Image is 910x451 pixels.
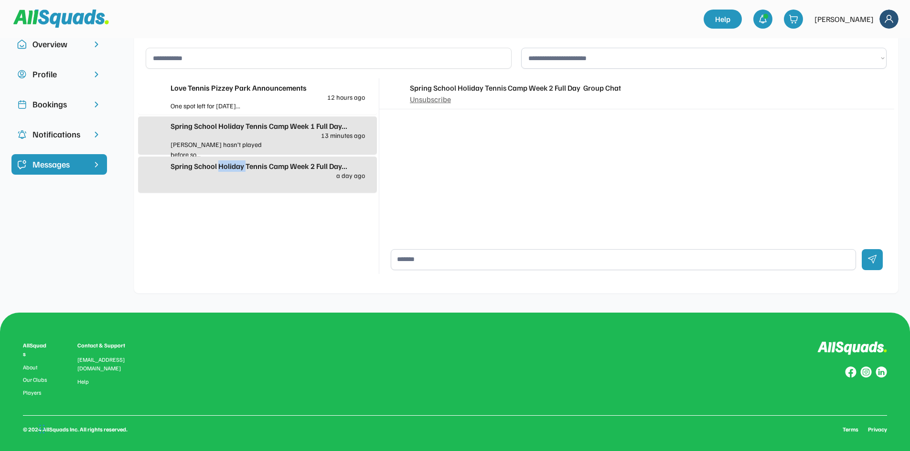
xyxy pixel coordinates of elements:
img: yH5BAEAAAAALAAAAAABAAEAAAIBRAA7 [144,164,165,185]
div: Overview [32,38,86,51]
div: Spring School Holiday Tennis Camp Week 1 Full Day... [171,120,365,132]
div: 13 minutes ago [321,132,365,139]
img: chevron-right%20copy%203.svg [92,160,101,169]
div: AllSquads [23,341,49,358]
img: Logo%20inverted.svg [817,341,887,355]
img: chevron-right.svg [92,70,101,79]
div: [PERSON_NAME] [814,13,874,25]
img: yH5BAEAAAAALAAAAAABAAEAAAIBRAA7 [144,125,165,146]
img: Frame%2018.svg [879,10,899,29]
img: Icon%20copy%202.svg [17,100,27,109]
div: © 2024 AllSquads Inc. All rights reserved. [23,425,128,434]
img: Icon%20copy%204.svg [17,130,27,139]
a: Players [23,389,49,396]
a: Help [77,378,89,385]
a: About [23,364,49,371]
img: Squad%20Logo.svg [13,10,109,28]
div: [EMAIL_ADDRESS][DOMAIN_NAME] [77,356,137,373]
div: Notifications [32,128,86,141]
div: One spot left for [DATE]... [171,101,268,111]
div: a day ago [336,172,365,179]
img: LTPP_Logo_REV.jpeg [144,86,165,107]
div: Profile [32,68,86,81]
img: shopping-cart-01%20%281%29.svg [789,14,798,24]
a: Our Clubs [23,377,49,383]
img: user-circle.svg [17,70,27,79]
div: 12 hours ago [327,94,365,101]
a: Help [704,10,742,29]
div: Unsubscribe [410,94,451,105]
img: chevron-right.svg [92,130,101,139]
img: bell-03%20%281%29.svg [758,14,768,24]
div: Spring School Holiday Tennis Camp Week 2 Full Day... [171,160,365,172]
div: Contact & Support [77,341,137,350]
img: Group%20copy%206.svg [876,367,887,378]
img: chevron-right.svg [92,40,101,49]
img: chevron-right.svg [92,100,101,109]
a: Privacy [868,425,887,434]
img: Icon%20%2821%29.svg [17,160,27,169]
div: Love Tennis Pizzey Park Announcements [171,82,365,94]
div: Bookings [32,98,86,111]
div: Spring School Holiday Tennis Camp Week 2 Full Day Group Chat [410,82,621,94]
img: Icon%20copy%2010.svg [17,40,27,49]
a: Terms [843,425,858,434]
img: yH5BAEAAAAALAAAAAABAAEAAAIBRAA7 [385,84,404,103]
img: Group%20copy%208.svg [845,367,856,378]
div: Messages [32,158,86,171]
img: Group%20copy%207.svg [860,367,872,378]
div: [PERSON_NAME] hasn’t played before so... [171,139,268,159]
